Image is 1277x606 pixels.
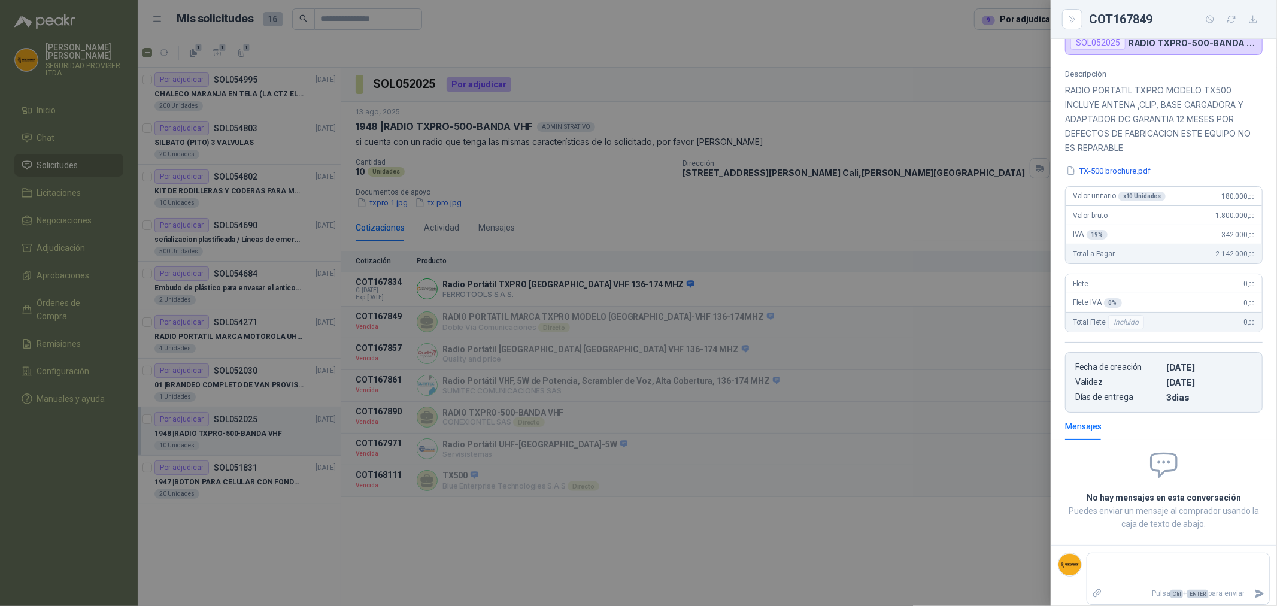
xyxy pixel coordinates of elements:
span: Valor unitario [1073,192,1166,201]
span: Valor bruto [1073,211,1108,220]
p: RADIO PORTATIL TXPRO MODELO TX500 INCLUYE ANTENA ,CLIP, BASE CARGADORA Y ADAPTADOR DC GARANTIA 12... [1065,83,1263,155]
div: 0 % [1104,298,1122,308]
p: [DATE] [1166,377,1252,387]
button: TX-500 brochure.pdf [1065,165,1152,177]
p: 3 dias [1166,392,1252,402]
p: [DATE] [1166,362,1252,372]
span: Flete IVA [1073,298,1122,308]
span: ENTER [1187,590,1208,598]
span: ,00 [1248,281,1255,287]
span: 180.000 [1221,192,1255,201]
img: Company Logo [1058,553,1081,576]
div: 19 % [1087,230,1108,240]
span: Flete [1073,280,1088,288]
span: ,00 [1248,193,1255,200]
p: Días de entrega [1075,392,1161,402]
span: ,00 [1248,319,1255,326]
button: Close [1065,12,1079,26]
button: Enviar [1249,583,1269,604]
span: 0 [1244,280,1255,288]
div: COT167849 [1089,10,1263,29]
p: Pulsa + para enviar [1108,583,1250,604]
span: IVA [1073,230,1108,240]
span: Total Flete [1073,315,1146,329]
div: SOL052025 [1070,35,1126,50]
h2: No hay mensajes en esta conversación [1065,491,1263,504]
span: ,00 [1248,232,1255,238]
span: 1.800.000 [1216,211,1255,220]
p: Descripción [1065,69,1263,78]
span: Total a Pagar [1073,250,1115,258]
p: Fecha de creación [1075,362,1161,372]
label: Adjuntar archivos [1087,583,1108,604]
span: 0 [1244,299,1255,307]
div: Incluido [1108,315,1144,329]
span: 2.142.000 [1216,250,1255,258]
span: ,00 [1248,300,1255,307]
span: ,00 [1248,213,1255,219]
span: ,00 [1248,251,1255,257]
p: Puedes enviar un mensaje al comprador usando la caja de texto de abajo. [1065,504,1263,531]
span: 0 [1244,318,1255,326]
span: 342.000 [1221,231,1255,239]
div: x 10 Unidades [1118,192,1166,201]
span: Ctrl [1170,590,1183,598]
p: Validez [1075,377,1161,387]
p: RADIO TXPRO-500-BANDA VHF [1128,38,1257,48]
div: Mensajes [1065,420,1102,433]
